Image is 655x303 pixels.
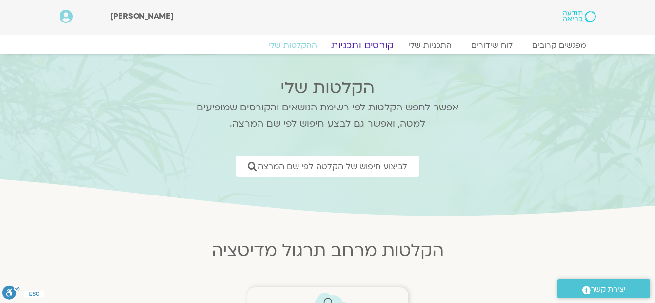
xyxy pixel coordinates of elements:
span: [PERSON_NAME] [110,11,174,22]
h2: הקלטות מרחב תרגול מדיטציה [50,241,606,260]
span: לביצוע חיפוש של הקלטה לפי שם המרצה [258,162,407,171]
a: קורסים ותכניות [319,40,405,51]
a: לביצוע חיפוש של הקלטה לפי שם המרצה [236,156,419,177]
nav: Menu [60,41,596,50]
a: יצירת קשר [557,279,650,298]
h2: הקלטות שלי [184,78,472,98]
p: אפשר לחפש הקלטות לפי רשימת הנושאים והקורסים שמופיעים למטה, ואפשר גם לבצע חיפוש לפי שם המרצה. [184,100,472,132]
a: התכניות שלי [398,41,461,50]
span: יצירת קשר [591,283,626,296]
a: לוח שידורים [461,41,522,50]
a: מפגשים קרובים [522,41,596,50]
a: ההקלטות שלי [258,41,327,50]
